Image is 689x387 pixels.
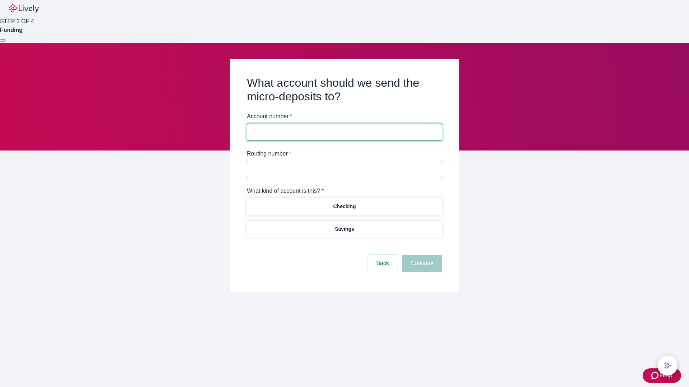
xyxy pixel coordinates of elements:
[247,198,442,215] button: Checking
[335,225,354,233] p: Savings
[660,371,672,380] span: Help
[9,4,39,13] img: Lively
[333,203,356,210] p: Checking
[651,371,660,380] svg: Zendesk support icon
[247,112,292,121] label: Account number
[247,149,291,158] label: Routing number
[643,368,681,383] button: Zendesk support iconHelp
[247,187,324,195] label: What kind of account is this? *
[247,221,442,238] button: Savings
[247,76,442,104] h2: What account should we send the micro-deposits to?
[657,355,678,376] button: chat
[664,362,671,369] svg: Lively AI Assistant
[367,255,398,272] button: Back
